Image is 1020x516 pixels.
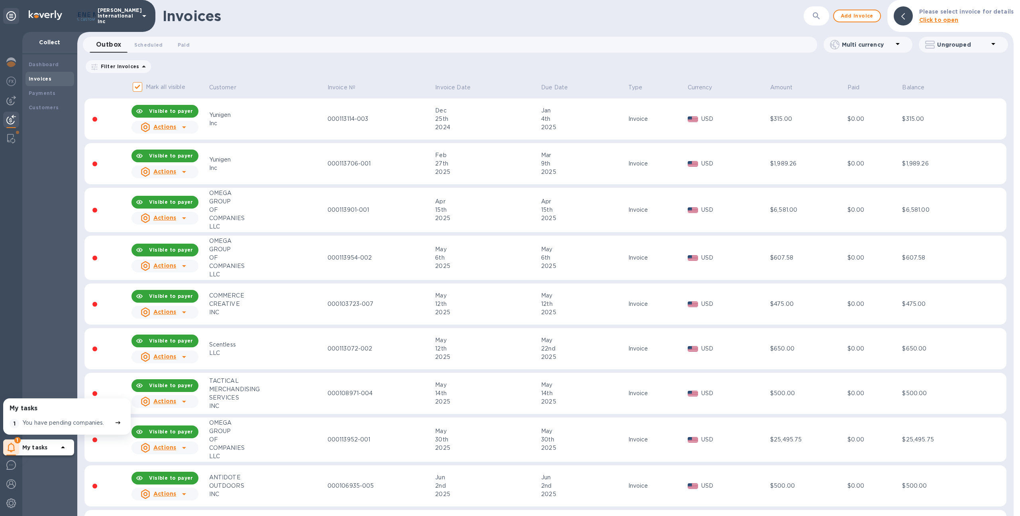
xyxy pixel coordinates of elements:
[435,345,539,353] div: 12th
[541,398,626,406] div: 2025
[847,435,900,444] div: $0.00
[847,83,860,92] p: Paid
[435,291,539,300] div: May
[209,385,325,394] div: MERCHANDISING
[688,346,698,352] img: USD
[153,215,176,221] u: Actions
[328,345,433,353] div: 000113072-002
[541,381,626,389] div: May
[701,206,768,214] p: USD
[770,389,845,398] div: $500.00
[209,83,247,92] span: Customer
[209,119,325,128] div: Inc
[701,482,768,490] p: USD
[209,444,325,452] div: COMPANIES
[328,300,433,308] div: 000103723-007
[770,160,845,168] div: $1,989.26
[435,214,539,223] div: 2025
[209,300,325,308] div: CREATIVE
[847,160,900,168] div: $0.00
[435,435,539,444] div: 30th
[902,115,977,123] div: $315.00
[209,402,325,410] div: INC
[701,160,768,168] p: USD
[209,291,325,300] div: COMMERCE
[328,254,433,262] div: 000113954-002
[628,435,685,444] div: Invoice
[328,160,433,168] div: 000113706-001
[10,419,19,428] span: 1
[14,437,21,443] span: 1
[435,427,539,435] div: May
[435,123,539,132] div: 2024
[328,389,433,398] div: 000108971-004
[178,41,190,49] span: Paid
[847,83,870,92] span: Paid
[29,38,71,46] p: Collect
[541,160,626,168] div: 9th
[153,262,176,269] u: Actions
[209,341,325,349] div: Scentless
[149,382,193,388] b: Visible to payer
[146,83,185,91] p: Mark all visible
[209,419,325,427] div: OMEGA
[541,300,626,308] div: 12th
[541,308,626,317] div: 2025
[209,490,325,498] div: INC
[10,405,37,412] h3: My tasks
[701,115,768,123] p: USD
[149,475,193,481] b: Visible to payer
[688,83,723,92] span: Currency
[541,262,626,270] div: 2025
[209,237,325,245] div: OMEGA
[688,83,712,92] p: Currency
[628,83,653,92] span: Type
[209,394,325,402] div: SERVICES
[98,8,137,24] p: [PERSON_NAME] International Inc
[847,345,900,353] div: $0.00
[541,444,626,452] div: 2025
[209,164,325,172] div: Inc
[628,389,685,398] div: Invoice
[919,8,1014,15] b: Please select invoice for details
[541,83,578,92] span: Due Date
[29,61,59,67] b: Dashboard
[628,160,685,168] div: Invoice
[149,429,193,435] b: Visible to payer
[688,301,698,307] img: USD
[209,473,325,482] div: ANTIDOTE
[628,482,685,490] div: Invoice
[149,247,193,253] b: Visible to payer
[842,41,893,49] p: Multi currency
[688,391,698,396] img: USD
[328,115,433,123] div: 000113114-003
[435,254,539,262] div: 6th
[6,77,16,86] img: Foreign exchange
[770,300,845,308] div: $475.00
[541,389,626,398] div: 14th
[153,124,176,130] u: Actions
[435,300,539,308] div: 12th
[98,63,139,70] p: Filter Invoices
[209,111,325,119] div: Yunigen
[435,245,539,254] div: May
[209,223,325,231] div: LLC
[541,427,626,435] div: May
[770,482,845,490] div: $500.00
[153,353,176,360] u: Actions
[149,108,193,114] b: Visible to payer
[628,300,685,308] div: Invoice
[541,83,568,92] p: Due Date
[902,482,977,490] div: $500.00
[435,389,539,398] div: 14th
[163,8,221,24] h1: Invoices
[435,381,539,389] div: May
[919,17,959,23] b: Click to open
[209,254,325,262] div: OF
[541,151,626,160] div: Mar
[435,206,539,214] div: 15th
[937,41,989,49] p: Ungrouped
[688,437,698,443] img: USD
[153,398,176,404] u: Actions
[209,245,325,254] div: GROUP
